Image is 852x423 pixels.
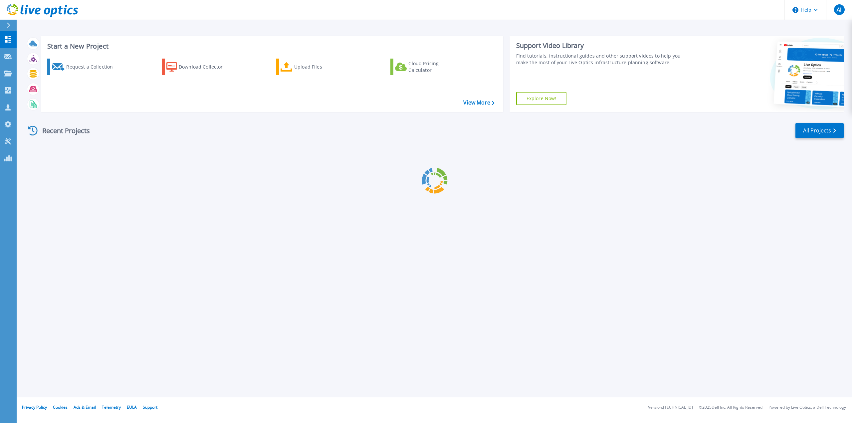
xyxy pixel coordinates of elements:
li: Powered by Live Optics, a Dell Technology [768,405,846,410]
a: Support [143,404,157,410]
a: Cookies [53,404,68,410]
a: Privacy Policy [22,404,47,410]
div: Upload Files [294,60,347,74]
div: Recent Projects [26,122,99,139]
a: Ads & Email [74,404,96,410]
a: Explore Now! [516,92,567,105]
a: View More [463,100,494,106]
a: All Projects [795,123,844,138]
a: Upload Files [276,59,350,75]
div: Download Collector [179,60,232,74]
h3: Start a New Project [47,43,494,50]
a: Cloud Pricing Calculator [390,59,465,75]
div: Support Video Library [516,41,689,50]
a: Request a Collection [47,59,121,75]
li: Version: [TECHNICAL_ID] [648,405,693,410]
a: Telemetry [102,404,121,410]
div: Find tutorials, instructional guides and other support videos to help you make the most of your L... [516,53,689,66]
span: AI [837,7,841,12]
div: Request a Collection [66,60,119,74]
li: © 2025 Dell Inc. All Rights Reserved [699,405,762,410]
div: Cloud Pricing Calculator [408,60,462,74]
a: Download Collector [162,59,236,75]
a: EULA [127,404,137,410]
